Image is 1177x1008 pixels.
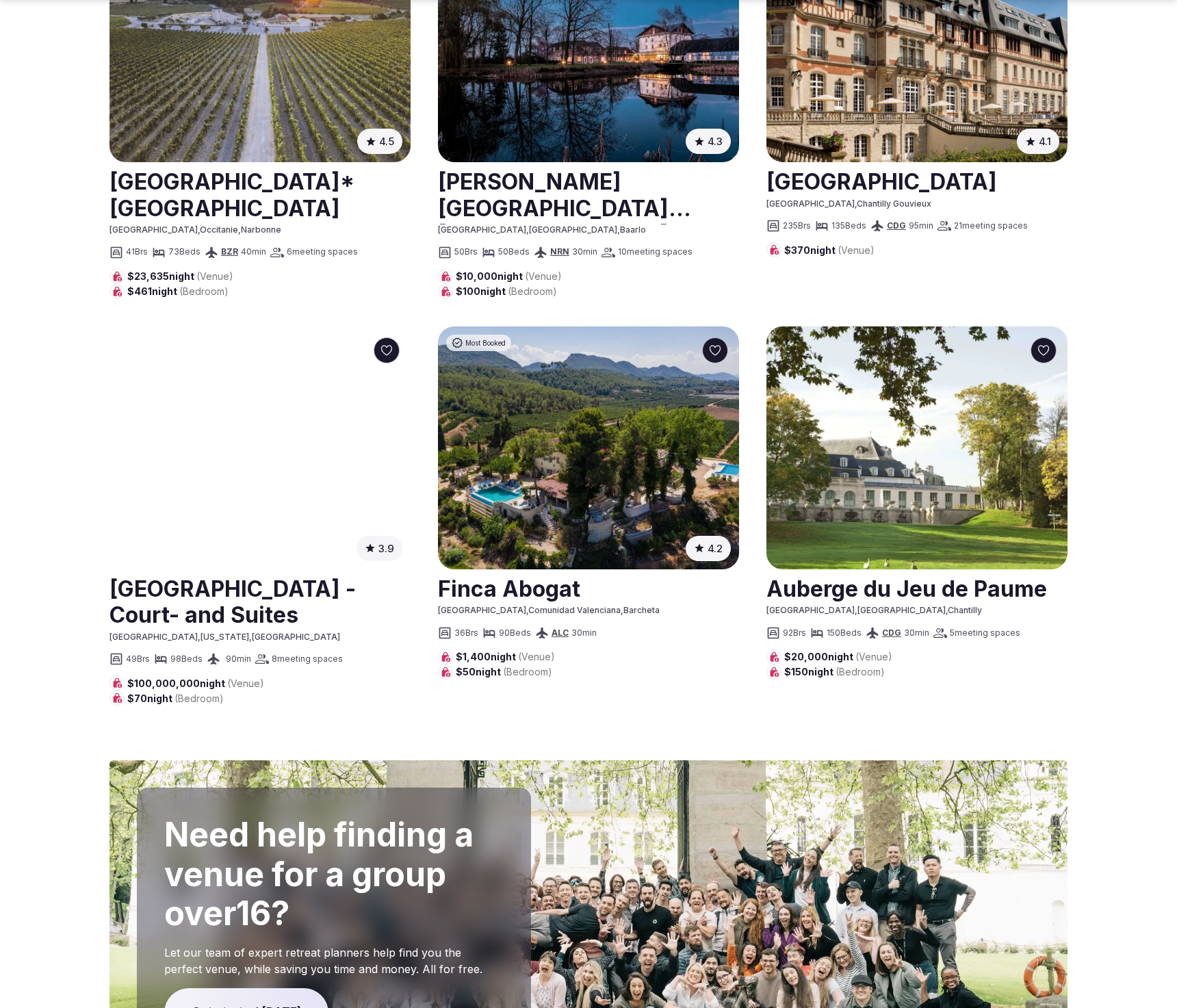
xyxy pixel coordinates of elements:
a: See Finca Abogat [438,326,739,569]
span: 90 Beds [499,628,531,639]
img: Finca Abogat [438,326,739,569]
span: 50 Beds [498,246,530,258]
span: (Bedroom) [179,285,229,297]
span: 5 meeting spaces [950,628,1020,639]
span: Chantilly [948,605,982,615]
span: 92 Brs [783,628,806,639]
a: View venue [766,571,1068,605]
span: $100 night [456,285,557,298]
a: BZR [221,246,238,257]
span: (Venue) [855,651,892,662]
span: 21 meeting spaces [954,220,1028,232]
span: 40 min [241,246,266,258]
span: Occitanie [200,224,238,235]
span: $50 night [456,665,552,679]
button: 4.1 [1017,129,1059,154]
span: 30 min [904,628,929,639]
span: $20,000 night [784,650,892,664]
h2: [GEOGRAPHIC_DATA]* [GEOGRAPHIC_DATA] [109,164,411,224]
span: 150 Beds [827,628,862,639]
a: View venue [766,164,1068,198]
span: 50 Brs [454,246,478,258]
button: 3.9 [357,536,402,561]
span: [GEOGRAPHIC_DATA] [438,605,526,615]
button: 4.5 [357,129,402,154]
div: Most Booked [446,335,511,351]
a: View venue [109,164,411,224]
span: 4.2 [708,541,723,556]
span: 90 min [226,654,251,665]
h2: Auberge du Jeu de Paume [766,571,1068,605]
h2: Finca Abogat [438,571,739,605]
span: , [198,224,200,235]
span: 4.5 [379,134,394,148]
span: 135 Beds [831,220,866,232]
span: , [526,224,529,235]
button: 4.2 [686,536,731,561]
span: [GEOGRAPHIC_DATA] [109,632,198,642]
span: $461 night [127,285,229,298]
h2: [PERSON_NAME][GEOGRAPHIC_DATA] [GEOGRAPHIC_DATA] [438,164,739,224]
span: Comunidad Valenciana [528,605,621,615]
a: CDG [882,628,901,638]
span: (Venue) [196,270,233,282]
span: Barcheta [623,605,660,615]
span: (Venue) [838,244,875,256]
p: Let our team of expert retreat planners help find you the perfect venue, while saving you time an... [164,944,504,977]
span: , [621,605,623,615]
span: 4.1 [1039,134,1051,148]
span: , [198,632,201,642]
span: $10,000 night [456,270,562,283]
h2: [GEOGRAPHIC_DATA] [766,164,1068,198]
span: , [238,224,241,235]
a: View venue [109,571,411,632]
span: (Bedroom) [836,666,885,677]
span: [GEOGRAPHIC_DATA] [766,605,855,615]
img: Auberge du Jeu de Paume [766,326,1068,569]
span: 30 min [571,628,597,639]
span: 4.3 [708,134,723,148]
span: 235 Brs [783,220,811,232]
span: $100,000,000 night [127,677,264,690]
span: $1,400 night [456,650,555,664]
span: $370 night [784,244,875,257]
h2: Need help finding a venue for a group over 16 ? [164,815,504,933]
h2: [GEOGRAPHIC_DATA] - Court- and Suites [109,571,411,632]
span: , [617,224,620,235]
span: [US_STATE] [201,632,249,642]
span: 30 min [572,246,597,258]
span: 95 min [909,220,933,232]
span: [GEOGRAPHIC_DATA] [857,605,946,615]
span: (Venue) [518,651,555,662]
span: , [855,605,857,615]
span: [GEOGRAPHIC_DATA] [109,224,198,235]
span: (Bedroom) [503,666,552,677]
span: $70 night [127,692,224,706]
a: CDG [887,220,906,231]
span: 36 Brs [454,628,478,639]
span: 98 Beds [170,654,203,665]
span: (Bedroom) [174,693,224,704]
button: 4.3 [686,129,731,154]
span: $23,635 night [127,270,233,283]
span: 41 Brs [126,246,148,258]
span: Chantilly Gouvieux [857,198,931,209]
span: , [249,632,252,642]
a: NRN [550,246,569,257]
a: ALC [552,628,569,638]
a: View venue [438,164,739,224]
a: See Auberge du Jeu de Paume [766,326,1068,569]
span: 49 Brs [126,654,150,665]
span: (Bedroom) [508,285,557,297]
span: [GEOGRAPHIC_DATA] [252,632,340,642]
span: 8 meeting spaces [272,654,343,665]
span: , [855,198,857,209]
span: , [526,605,528,615]
span: 73 Beds [168,246,201,258]
a: View venue [438,571,739,605]
span: [GEOGRAPHIC_DATA] [529,224,617,235]
span: 10 meeting spaces [618,246,693,258]
span: Most Booked [465,338,506,348]
span: $150 night [784,665,885,679]
span: (Venue) [525,270,562,282]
